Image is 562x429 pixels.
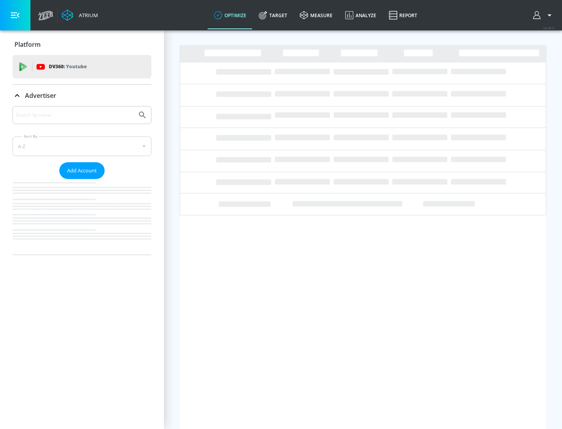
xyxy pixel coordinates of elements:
div: DV360: Youtube [12,55,151,78]
span: v 4.28.0 [543,26,554,30]
a: optimize [208,1,253,29]
a: Report [382,1,423,29]
div: Atrium [76,12,98,19]
p: DV360: [49,62,87,71]
p: Advertiser [25,91,56,100]
nav: list of Advertiser [12,179,151,255]
div: Platform [12,34,151,55]
div: Advertiser [12,85,151,106]
a: Atrium [62,9,98,21]
div: A-Z [12,136,151,156]
p: Platform [14,40,41,49]
input: Search by name [16,110,134,120]
button: Add Account [59,162,105,179]
div: Advertiser [12,106,151,255]
span: Add Account [67,166,97,175]
a: Target [253,1,293,29]
label: Sort By [22,134,39,139]
a: measure [293,1,339,29]
a: Analyze [339,1,382,29]
p: Youtube [66,62,87,71]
